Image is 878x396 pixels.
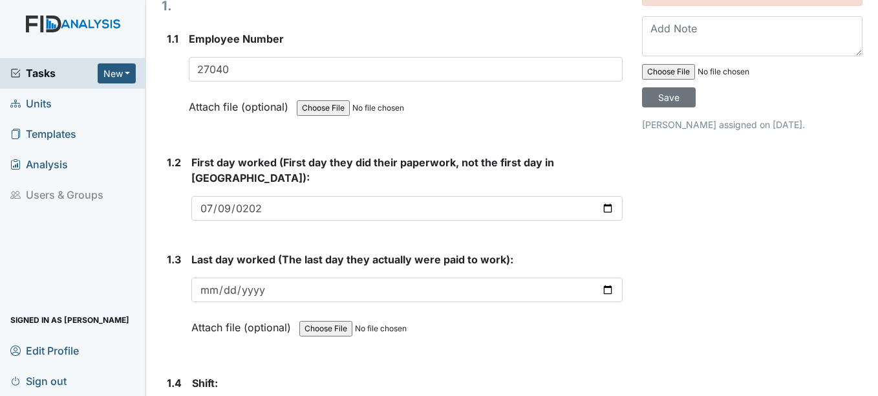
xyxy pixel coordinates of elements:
[167,31,178,47] label: 1.1
[191,253,513,266] span: Last day worked (The last day they actually were paid to work):
[167,375,182,391] label: 1.4
[10,124,76,144] span: Templates
[191,156,554,184] span: First day worked (First day they did their paperwork, not the first day in [GEOGRAPHIC_DATA]):
[642,118,862,131] p: [PERSON_NAME] assigned on [DATE].
[642,87,696,107] input: Save
[10,94,52,114] span: Units
[10,310,129,330] span: Signed in as [PERSON_NAME]
[189,32,284,45] span: Employee Number
[10,340,79,360] span: Edit Profile
[10,65,98,81] a: Tasks
[10,155,68,175] span: Analysis
[189,92,294,115] label: Attach file (optional)
[98,63,136,83] button: New
[167,252,181,267] label: 1.3
[10,371,67,391] span: Sign out
[192,377,218,390] span: Shift:
[167,155,181,170] label: 1.2
[191,313,296,335] label: Attach file (optional)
